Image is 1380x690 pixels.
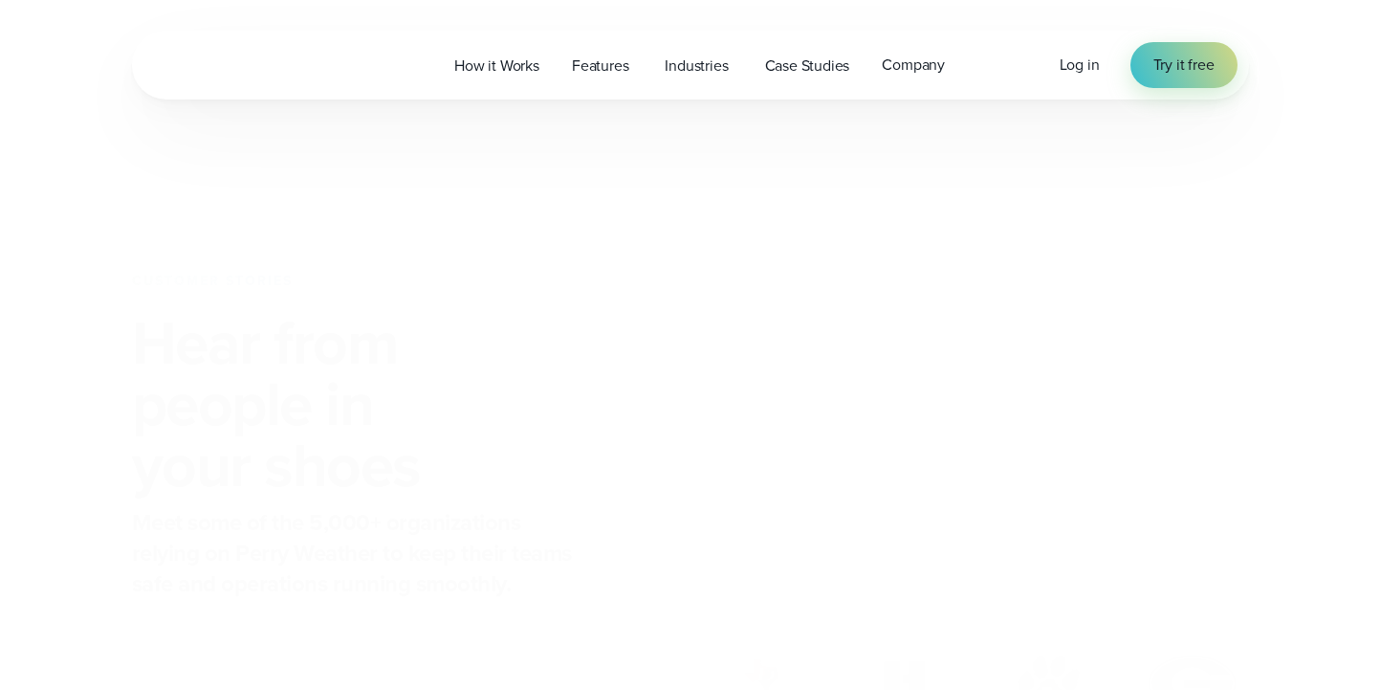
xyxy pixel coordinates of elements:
[1060,54,1100,76] span: Log in
[1153,54,1215,77] span: Try it free
[665,55,728,78] span: Industries
[1130,42,1238,88] a: Try it free
[882,54,945,77] span: Company
[454,55,539,78] span: How it Works
[572,55,629,78] span: Features
[438,46,556,85] a: How it Works
[1060,54,1100,77] a: Log in
[749,46,866,85] a: Case Studies
[765,55,850,78] span: Case Studies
